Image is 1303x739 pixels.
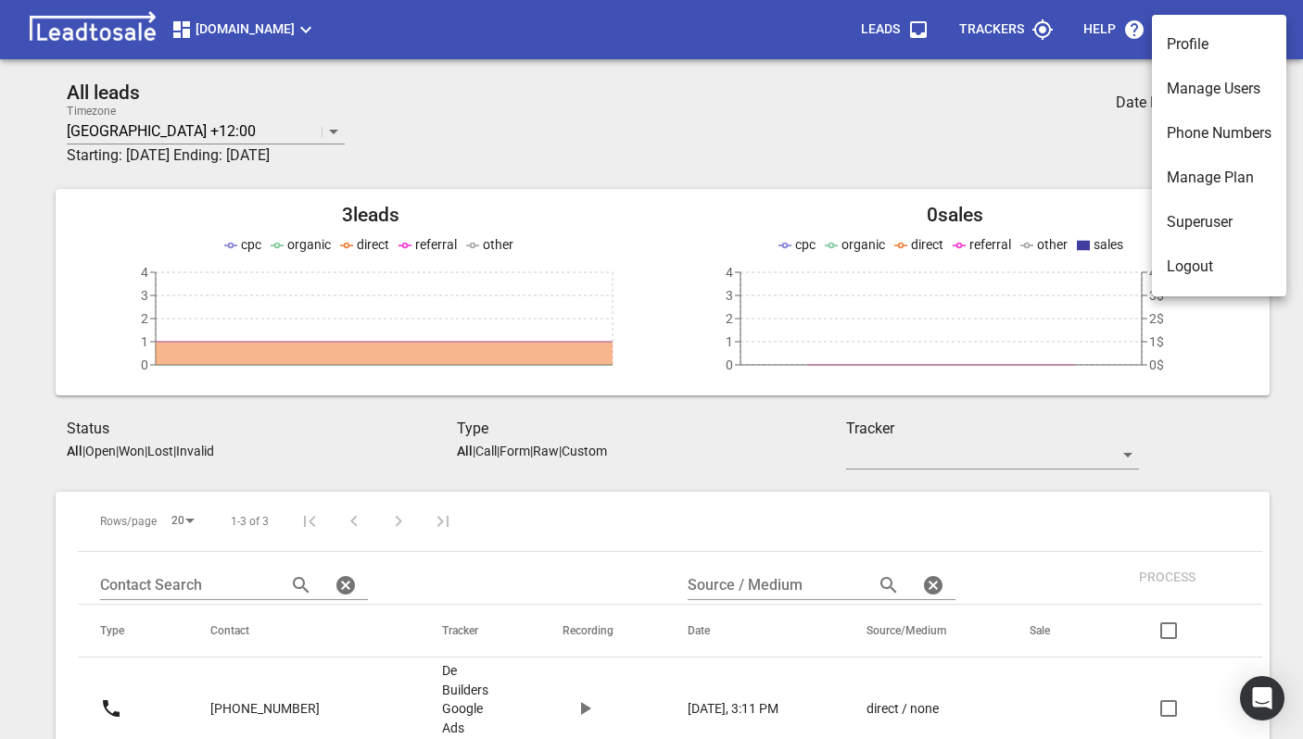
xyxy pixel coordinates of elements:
[1152,111,1286,156] li: Phone Numbers
[1152,200,1286,244] li: Superuser
[1152,156,1286,200] li: Manage Plan
[1152,244,1286,289] li: Logout
[1240,676,1284,720] div: Open Intercom Messenger
[1152,22,1286,67] li: Profile
[1152,67,1286,111] li: Manage Users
